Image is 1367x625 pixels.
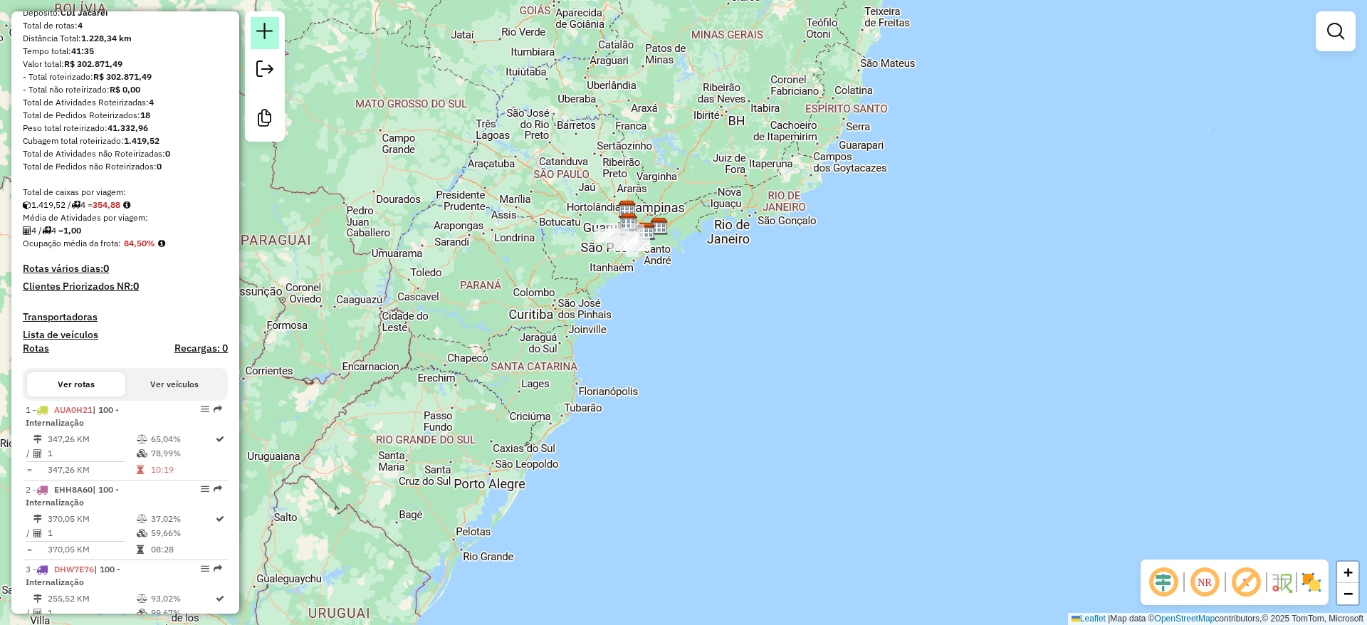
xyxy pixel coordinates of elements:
[216,515,224,523] i: Rota otimizada
[1337,562,1358,583] a: Zoom in
[26,463,33,477] td: =
[23,186,228,199] div: Total de caixas por viagem:
[47,606,136,620] td: 1
[251,55,279,87] a: Exportar sessão
[137,466,144,474] i: Tempo total em rota
[47,542,136,557] td: 370,05 KM
[33,594,42,603] i: Distância Total
[23,83,228,96] div: - Total não roteirizado:
[23,201,31,209] i: Cubagem total roteirizado
[54,564,94,574] span: DHW7E76
[1146,565,1180,599] span: Ocultar deslocamento
[124,238,155,248] strong: 84,50%
[23,342,49,354] a: Rotas
[251,17,279,49] a: Nova sessão e pesquisa
[150,512,214,526] td: 37,02%
[23,280,228,293] h4: Clientes Priorizados NR:
[23,58,228,70] div: Valor total:
[23,135,228,147] div: Cubagem total roteirizado:
[23,70,228,83] div: - Total roteirizado:
[1155,614,1215,624] a: OpenStreetMap
[150,592,214,606] td: 93,02%
[216,435,224,443] i: Rota otimizada
[33,515,42,523] i: Distância Total
[150,606,214,620] td: 99,67%
[216,594,224,603] i: Rota otimizada
[23,147,228,160] div: Total de Atividades não Roteirizadas:
[93,199,120,210] strong: 354,88
[149,97,154,107] strong: 4
[71,46,94,56] strong: 41:35
[133,280,139,293] strong: 0
[33,449,42,458] i: Total de Atividades
[93,71,152,82] strong: R$ 302.871,49
[150,526,214,540] td: 59,66%
[81,33,132,43] strong: 1.228,34 km
[251,104,279,136] a: Criar modelo
[23,226,31,235] i: Total de Atividades
[110,84,140,95] strong: R$ 0,00
[123,201,130,209] i: Meta Caixas/viagem: 568,30 Diferença: -213,42
[63,225,81,236] strong: 1,00
[619,213,638,231] img: CDI Louveira
[637,222,656,241] img: CDI Guarulhos INT
[137,609,147,617] i: % de utilização da cubagem
[23,238,121,248] span: Ocupação média da frota:
[33,529,42,537] i: Total de Atividades
[26,484,119,508] span: 2 -
[33,609,42,617] i: Total de Atividades
[140,110,150,120] strong: 18
[78,20,83,31] strong: 4
[23,160,228,173] div: Total de Pedidos não Roteirizados:
[26,526,33,540] td: /
[33,435,42,443] i: Distância Total
[23,311,228,323] h4: Transportadoras
[158,239,165,248] em: Média calculada utilizando a maior ocupação (%Peso ou %Cubagem) de cada rota da sessão. Rotas cro...
[1344,563,1353,581] span: +
[1108,614,1110,624] span: |
[1188,565,1222,599] span: Ocultar NR
[23,19,228,32] div: Total de rotas:
[54,484,93,495] span: EHH8A60
[214,405,222,414] em: Rota exportada
[54,404,93,415] span: AUA0H21
[26,404,119,428] span: 1 -
[618,200,637,219] img: CDI Jaguariúna
[26,542,33,557] td: =
[1072,614,1106,624] a: Leaflet
[1068,613,1367,625] div: Map data © contributors,© 2025 TomTom, Microsoft
[23,329,228,341] h4: Lista de veículos
[42,226,51,235] i: Total de rotas
[137,435,147,443] i: % de utilização do peso
[201,564,209,573] em: Opções
[23,211,228,224] div: Média de Atividades por viagem:
[1300,571,1323,594] img: Exibir/Ocultar setores
[23,96,228,109] div: Total de Atividades Roteirizadas:
[1270,571,1293,594] img: Fluxo de ruas
[26,564,120,587] span: 3 -
[27,372,125,396] button: Ver rotas
[1229,565,1263,599] span: Exibir rótulo
[150,446,214,461] td: 78,99%
[650,217,669,236] img: CDI Jacareí
[47,432,136,446] td: 347,26 KM
[47,512,136,526] td: 370,05 KM
[201,485,209,493] em: Opções
[137,529,147,537] i: % de utilização da cubagem
[201,405,209,414] em: Opções
[71,201,80,209] i: Total de rotas
[61,7,108,18] strong: CDI Jacareí
[137,594,147,603] i: % de utilização do peso
[214,564,222,573] em: Rota exportada
[23,122,228,135] div: Peso total roteirizado:
[23,6,228,19] div: Depósito:
[64,58,122,69] strong: R$ 302.871,49
[23,263,228,275] h4: Rotas vários dias:
[26,446,33,461] td: /
[165,148,170,159] strong: 0
[1344,584,1353,602] span: −
[124,135,159,146] strong: 1.419,52
[23,109,228,122] div: Total de Pedidos Roteirizados:
[137,449,147,458] i: % de utilização da cubagem
[103,262,109,275] strong: 0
